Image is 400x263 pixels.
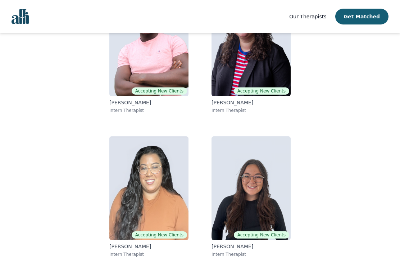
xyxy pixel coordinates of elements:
[12,9,29,24] img: alli logo
[109,251,188,257] p: Intern Therapist
[289,14,326,19] span: Our Therapists
[212,108,291,113] p: Intern Therapist
[234,231,289,239] span: Accepting New Clients
[206,131,296,263] a: Haile McbrideAccepting New Clients[PERSON_NAME]Intern Therapist
[212,243,291,250] p: [PERSON_NAME]
[109,99,188,106] p: [PERSON_NAME]
[289,12,326,21] a: Our Therapists
[109,243,188,250] p: [PERSON_NAME]
[132,87,187,95] span: Accepting New Clients
[212,251,291,257] p: Intern Therapist
[212,99,291,106] p: [PERSON_NAME]
[104,131,194,263] a: Christina PersaudAccepting New Clients[PERSON_NAME]Intern Therapist
[234,87,289,95] span: Accepting New Clients
[335,9,388,24] button: Get Matched
[109,136,188,240] img: Christina Persaud
[132,231,187,239] span: Accepting New Clients
[212,136,291,240] img: Haile Mcbride
[109,108,188,113] p: Intern Therapist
